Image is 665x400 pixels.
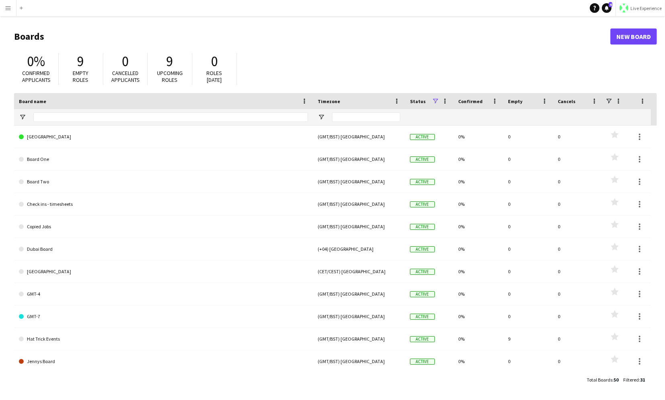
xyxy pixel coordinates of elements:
[553,171,603,193] div: 0
[619,3,629,13] img: Logo
[553,238,603,260] div: 0
[318,114,325,121] button: Open Filter Menu
[410,359,435,365] span: Active
[157,69,183,83] span: Upcoming roles
[27,53,45,70] span: 0%
[503,350,553,372] div: 0
[503,193,553,215] div: 0
[453,193,503,215] div: 0%
[410,134,435,140] span: Active
[410,98,426,104] span: Status
[14,30,610,43] h1: Boards
[410,201,435,207] span: Active
[503,260,553,282] div: 0
[410,156,435,162] span: Active
[19,98,46,104] span: Board name
[207,69,222,83] span: Roles [DATE]
[553,328,603,350] div: 0
[453,305,503,327] div: 0%
[503,215,553,238] div: 0
[453,350,503,372] div: 0%
[19,305,308,328] a: GMT-7
[19,126,308,148] a: [GEOGRAPHIC_DATA]
[19,238,308,260] a: Dubai Board
[19,215,308,238] a: Copied Jobs
[503,126,553,148] div: 0
[609,2,612,7] span: 4
[453,171,503,193] div: 0%
[313,350,405,372] div: (GMT/BST) [GEOGRAPHIC_DATA]
[553,260,603,282] div: 0
[313,328,405,350] div: (GMT/BST) [GEOGRAPHIC_DATA]
[410,336,435,342] span: Active
[19,171,308,193] a: Board Two
[587,377,612,383] span: Total Boards
[558,98,575,104] span: Cancels
[623,377,639,383] span: Filtered
[503,328,553,350] div: 9
[313,126,405,148] div: (GMT/BST) [GEOGRAPHIC_DATA]
[553,215,603,238] div: 0
[623,372,645,388] div: :
[410,246,435,252] span: Active
[111,69,140,83] span: Cancelled applicants
[630,5,662,11] span: Live Experience
[313,148,405,170] div: (GMT/BST) [GEOGRAPHIC_DATA]
[19,283,308,305] a: GMT-4
[553,148,603,170] div: 0
[73,69,89,83] span: Empty roles
[313,193,405,215] div: (GMT/BST) [GEOGRAPHIC_DATA]
[503,238,553,260] div: 0
[410,269,435,275] span: Active
[640,377,645,383] span: 31
[503,305,553,327] div: 0
[19,350,308,373] a: Jennys Board
[19,148,308,171] a: Board One
[313,305,405,327] div: (GMT/BST) [GEOGRAPHIC_DATA]
[553,126,603,148] div: 0
[453,148,503,170] div: 0%
[122,53,129,70] span: 0
[313,283,405,305] div: (GMT/BST) [GEOGRAPHIC_DATA]
[19,328,308,350] a: Hat Trick Events
[503,171,553,193] div: 0
[553,193,603,215] div: 0
[19,193,308,215] a: Check ins - timesheets
[453,126,503,148] div: 0%
[211,53,218,70] span: 0
[78,53,84,70] span: 9
[410,291,435,297] span: Active
[313,260,405,282] div: (CET/CEST) [GEOGRAPHIC_DATA]
[19,114,26,121] button: Open Filter Menu
[313,171,405,193] div: (GMT/BST) [GEOGRAPHIC_DATA]
[453,215,503,238] div: 0%
[553,350,603,372] div: 0
[614,377,618,383] span: 50
[410,224,435,230] span: Active
[453,283,503,305] div: 0%
[453,260,503,282] div: 0%
[453,238,503,260] div: 0%
[313,238,405,260] div: (+04) [GEOGRAPHIC_DATA]
[453,328,503,350] div: 0%
[22,69,51,83] span: Confirmed applicants
[503,148,553,170] div: 0
[318,98,340,104] span: Timezone
[410,179,435,185] span: Active
[553,283,603,305] div: 0
[587,372,618,388] div: :
[458,98,483,104] span: Confirmed
[33,112,308,122] input: Board name Filter Input
[332,112,400,122] input: Timezone Filter Input
[503,283,553,305] div: 0
[313,215,405,238] div: (GMT/BST) [GEOGRAPHIC_DATA]
[553,305,603,327] div: 0
[610,28,657,45] a: New Board
[602,3,612,13] a: 4
[19,260,308,283] a: [GEOGRAPHIC_DATA]
[167,53,173,70] span: 9
[410,314,435,320] span: Active
[508,98,522,104] span: Empty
